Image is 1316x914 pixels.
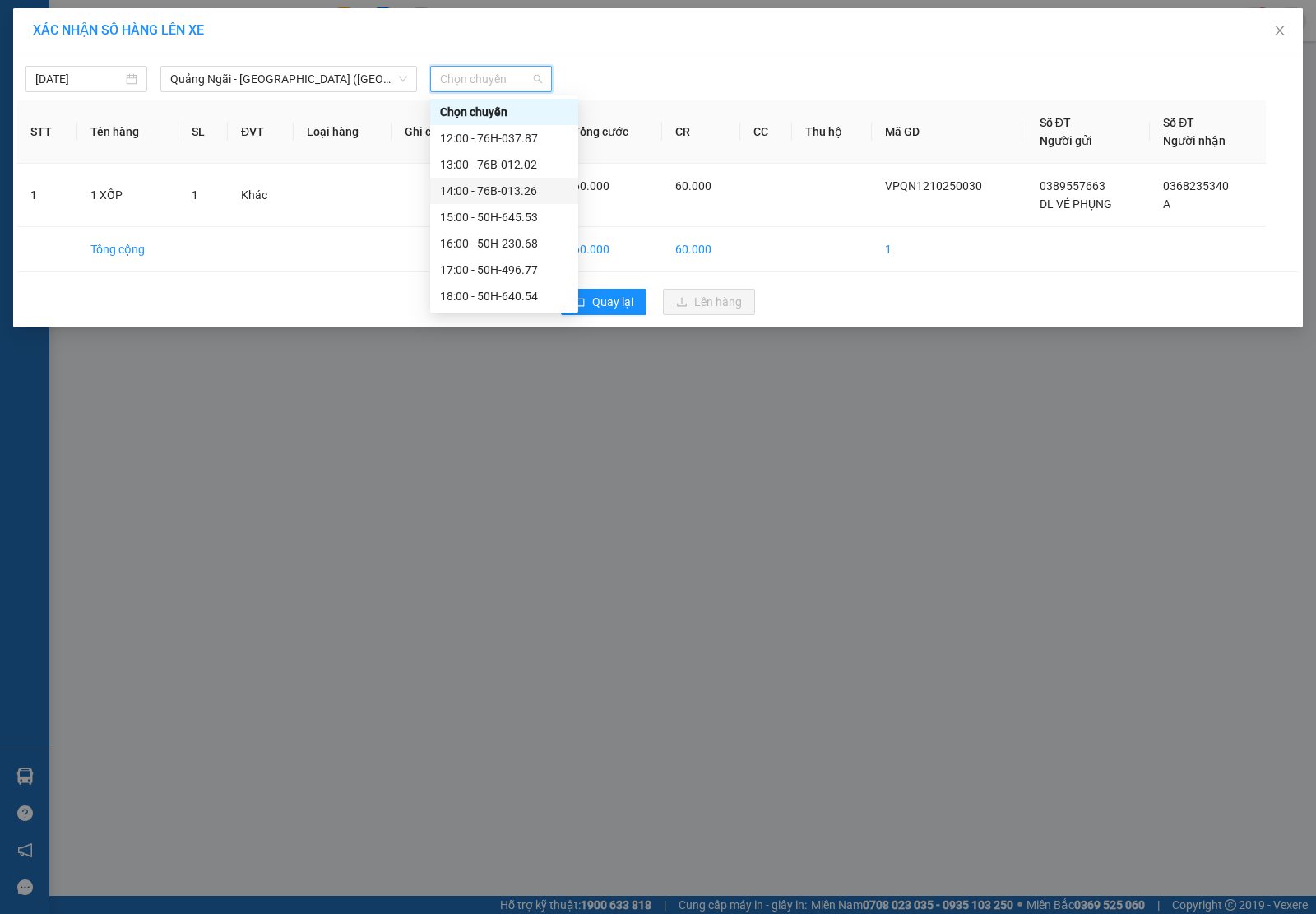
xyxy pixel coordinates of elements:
[1163,197,1170,211] span: A
[1273,24,1286,37] span: close
[178,100,228,164] th: SL
[872,100,1026,164] th: Mã GD
[440,103,568,121] div: Chọn chuyến
[440,208,568,226] div: 15:00 - 50H-645.53
[663,289,755,315] button: uploadLên hàng
[440,182,568,200] div: 14:00 - 76B-013.26
[35,70,123,88] input: 12/10/2025
[1040,179,1105,193] span: 0389557663
[17,164,77,227] td: 1
[440,155,568,174] div: 13:00 - 76B-012.02
[1163,179,1229,193] span: 0368235340
[440,67,542,91] span: Chọn chuyến
[740,100,792,164] th: CC
[792,100,872,164] th: Thu hộ
[33,22,204,38] span: XÁC NHẬN SỐ HÀNG LÊN XE
[675,179,711,193] span: 60.000
[1163,134,1226,147] span: Người nhận
[398,74,408,84] span: down
[885,179,982,193] span: VPQN1210250030
[77,164,178,227] td: 1 XỐP
[1040,197,1112,211] span: DL VÉ PHỤNG
[440,287,568,305] div: 18:00 - 50H-640.54
[192,188,198,202] span: 1
[17,100,77,164] th: STT
[440,234,568,253] div: 16:00 - 50H-230.68
[872,227,1026,272] td: 1
[170,67,407,91] span: Quảng Ngãi - Sài Gòn (Hàng Hoá)
[592,293,633,311] span: Quay lại
[1040,134,1092,147] span: Người gửi
[1257,8,1303,54] button: Close
[77,227,178,272] td: Tổng cộng
[392,100,474,164] th: Ghi chú
[77,100,178,164] th: Tên hàng
[662,227,740,272] td: 60.000
[561,289,646,315] button: rollbackQuay lại
[440,129,568,147] div: 12:00 - 76H-037.87
[228,164,294,227] td: Khác
[573,179,609,193] span: 60.000
[560,227,662,272] td: 60.000
[662,100,740,164] th: CR
[1040,116,1071,129] span: Số ĐT
[1163,116,1194,129] span: Số ĐT
[574,296,586,309] span: rollback
[228,100,294,164] th: ĐVT
[560,100,662,164] th: Tổng cước
[430,99,578,125] div: Chọn chuyến
[294,100,392,164] th: Loại hàng
[440,261,568,279] div: 17:00 - 50H-496.77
